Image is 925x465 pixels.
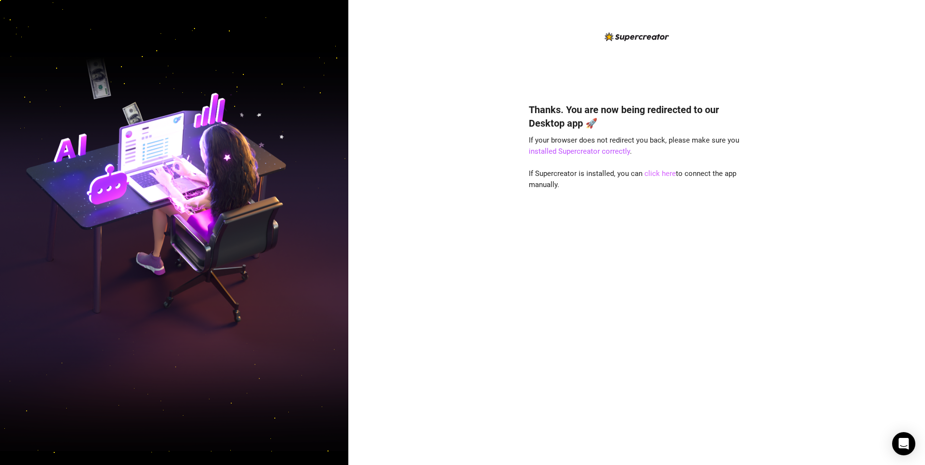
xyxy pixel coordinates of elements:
span: If your browser does not redirect you back, please make sure you . [529,136,739,156]
a: click here [644,169,676,178]
a: installed Supercreator correctly [529,147,630,156]
h4: Thanks. You are now being redirected to our Desktop app 🚀 [529,103,745,130]
img: logo-BBDzfeDw.svg [605,32,669,41]
span: If Supercreator is installed, you can to connect the app manually. [529,169,736,189]
div: Open Intercom Messenger [892,432,915,455]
